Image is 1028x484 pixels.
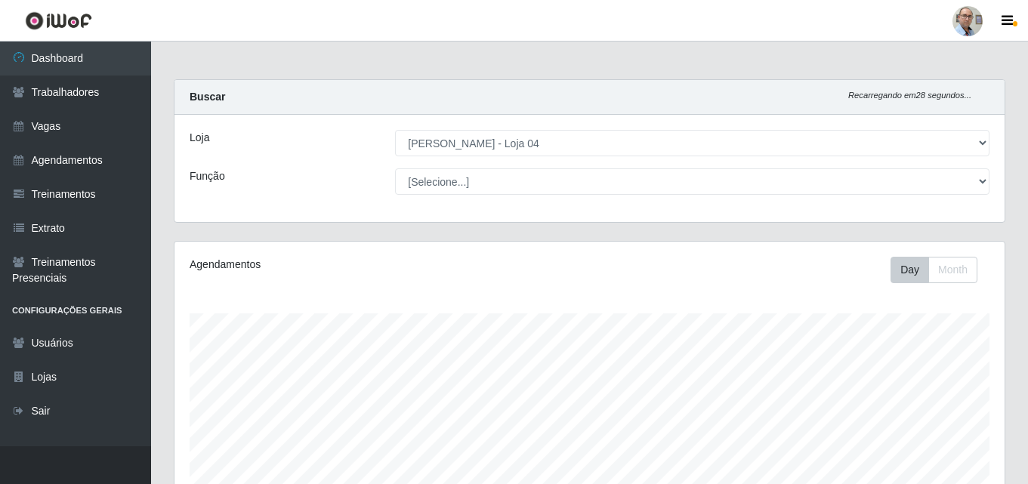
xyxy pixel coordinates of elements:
[25,11,92,30] img: CoreUI Logo
[190,130,209,146] label: Loja
[891,257,989,283] div: Toolbar with button groups
[891,257,929,283] button: Day
[190,257,510,273] div: Agendamentos
[891,257,977,283] div: First group
[190,91,225,103] strong: Buscar
[190,168,225,184] label: Função
[848,91,971,100] i: Recarregando em 28 segundos...
[928,257,977,283] button: Month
